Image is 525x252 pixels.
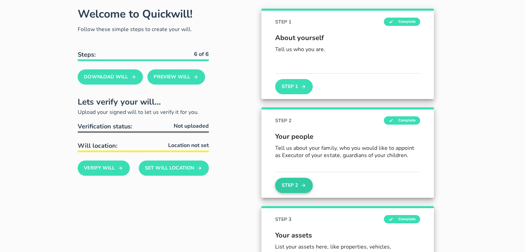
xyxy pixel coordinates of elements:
[147,69,205,85] button: Preview Will
[139,161,209,176] button: Set Will Location
[78,96,209,108] h2: Lets verify your will...
[275,33,420,43] span: About yourself
[275,117,291,124] span: STEP 2
[275,216,291,223] span: STEP 3
[78,161,130,176] button: Verify Will
[384,116,420,125] span: Complete
[78,122,132,130] span: Verification status:
[384,18,420,26] span: Complete
[78,7,193,21] h1: Welcome to Quickwill!
[78,25,209,33] p: Follow these simple steps to create your will.
[275,230,420,241] span: Your assets
[78,108,209,116] p: Upload your signed will to let us verify it for you.
[78,50,96,59] b: Steps:
[78,69,143,85] button: Download Will
[275,132,420,142] span: Your people
[78,142,117,150] span: Will location:
[384,215,420,223] span: Complete
[275,79,312,94] button: Step 1
[174,122,209,130] span: Not uploaded
[275,46,420,53] p: Tell us who you are.
[168,141,209,149] span: Location not set
[275,178,312,193] button: Step 2
[275,18,291,26] span: STEP 1
[275,145,420,159] p: Tell us about your family, who you would like to appoint as Executor of your estate, guardians of...
[194,50,209,58] b: 6 of 6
